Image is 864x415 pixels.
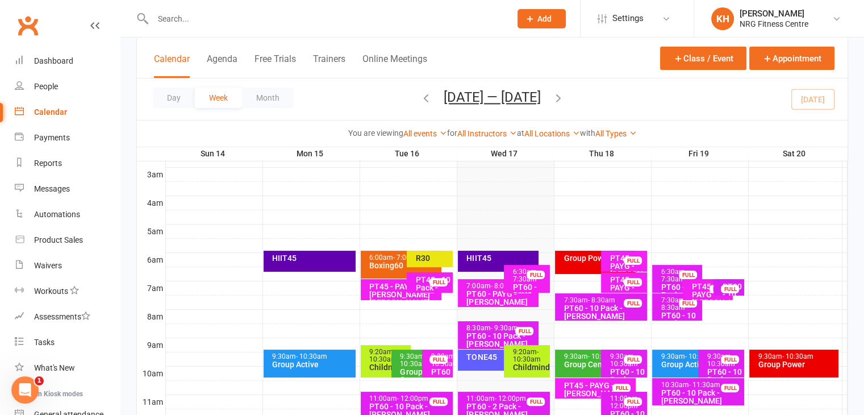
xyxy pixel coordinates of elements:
[195,88,242,108] button: Week
[563,297,645,304] div: 7:30am
[782,352,813,360] span: - 10:30am
[369,254,439,262] div: 6:00am
[706,353,742,368] div: 9:30am
[609,368,645,392] div: PT60 - 10 Pack - [PERSON_NAME]
[624,278,642,287] div: FULL
[524,129,580,138] a: All Locations
[512,348,548,363] div: 9:20am
[15,99,120,125] a: Calendar
[15,202,120,227] a: Automations
[466,332,536,348] div: PT60 - 10 Pack - [PERSON_NAME]
[15,304,120,330] a: Assessments
[517,128,524,138] strong: at
[466,395,548,402] div: 11:00am
[706,368,742,392] div: PT60 - 10 Pack - [PERSON_NAME]
[537,14,552,23] span: Add
[403,129,447,138] a: All events
[563,353,633,360] div: 9:30am
[15,125,120,151] a: Payments
[429,397,448,406] div: FULL
[679,299,697,308] div: FULL
[34,287,68,296] div: Workouts
[137,167,165,181] th: 3am
[624,299,642,308] div: FULL
[154,53,190,78] button: Calendar
[137,196,165,210] th: 4am
[660,268,700,283] div: 6:30am
[661,296,686,312] span: - 8:30am
[34,82,58,91] div: People
[466,254,536,262] div: HIIT45
[15,279,120,304] a: Workouts
[34,363,75,372] div: What's New
[296,352,327,360] span: - 10:30am
[399,353,439,368] div: 9:30am
[15,74,120,99] a: People
[15,48,120,74] a: Dashboard
[660,297,700,312] div: 7:30am
[740,19,808,29] div: NRG Fitness Centre
[35,376,44,385] span: 1
[748,147,842,161] th: Sat 20
[207,53,237,78] button: Agenda
[660,353,731,360] div: 9:30am
[563,254,633,262] div: Group Power (50)
[457,147,554,161] th: Wed 17
[34,210,80,219] div: Automations
[707,352,734,368] span: - 10:30am
[369,363,408,371] div: Childminding
[563,381,633,397] div: PT45 - PAYG - [PERSON_NAME]
[517,9,566,28] button: Add
[512,268,538,283] span: - 7:30am
[709,285,728,293] div: FULL
[660,47,746,70] button: Class / Event
[34,235,83,244] div: Product Sales
[740,9,808,19] div: [PERSON_NAME]
[272,360,353,368] div: Group Active
[362,53,427,78] button: Online Meetings
[660,360,731,368] div: Group Active
[313,53,345,78] button: Trainers
[580,128,595,138] strong: with
[679,271,697,279] div: FULL
[11,376,39,404] iframe: Intercom live chat
[393,254,420,262] span: - 7:00am
[466,283,536,290] div: 7:00am
[563,304,645,320] div: PT60 - 10 Pack - [PERSON_NAME]
[661,268,686,283] span: - 7:30am
[399,368,439,384] div: Group Centergy
[430,368,450,392] div: PT60 - [PERSON_NAME]
[137,309,165,323] th: 8am
[34,133,70,142] div: Payments
[34,159,62,168] div: Reports
[165,147,262,161] th: Sun 14
[749,47,834,70] button: Appointment
[757,360,836,368] div: Group Power
[34,312,90,321] div: Assessments
[466,325,536,332] div: 8:30am
[660,389,742,405] div: PT60 - 10 Pack - [PERSON_NAME]
[490,324,517,332] span: - 9:30am
[609,254,645,278] div: PT45 - PAYG - [PERSON_NAME]
[612,384,631,392] div: FULL
[369,283,439,306] div: PT45 - PAYG - [PERSON_NAME] [PERSON_NAME]
[660,312,700,335] div: PT60 - 10 Pack - [PERSON_NAME]
[515,327,533,335] div: FULL
[494,395,525,402] span: - 12:00pm
[512,268,548,283] div: 6:30am
[624,256,642,265] div: FULL
[369,348,408,363] div: 9:20am
[684,352,716,360] span: - 10:30am
[149,11,503,27] input: Search...
[34,184,70,193] div: Messages
[757,353,836,360] div: 9:30am
[137,281,165,295] th: 7am
[34,338,55,347] div: Tasks
[527,397,545,406] div: FULL
[609,353,645,368] div: 9:30am
[595,129,637,138] a: All Types
[660,283,700,307] div: PT60 - 10 Pack - [PERSON_NAME]
[137,252,165,267] th: 6am
[400,352,428,368] span: - 10:30am
[242,88,294,108] button: Month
